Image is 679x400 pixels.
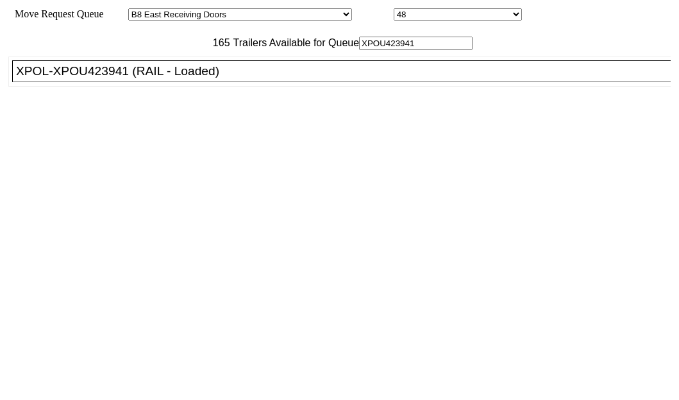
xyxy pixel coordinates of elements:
[16,64,678,78] div: XPOL-XPOU423941 (RAIL - Loaded)
[8,8,104,19] span: Move Request Queue
[230,37,360,48] span: Trailers Available for Queue
[359,37,473,50] input: Filter Available Trailers
[106,8,126,19] span: Area
[355,8,391,19] span: Location
[206,37,230,48] span: 165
